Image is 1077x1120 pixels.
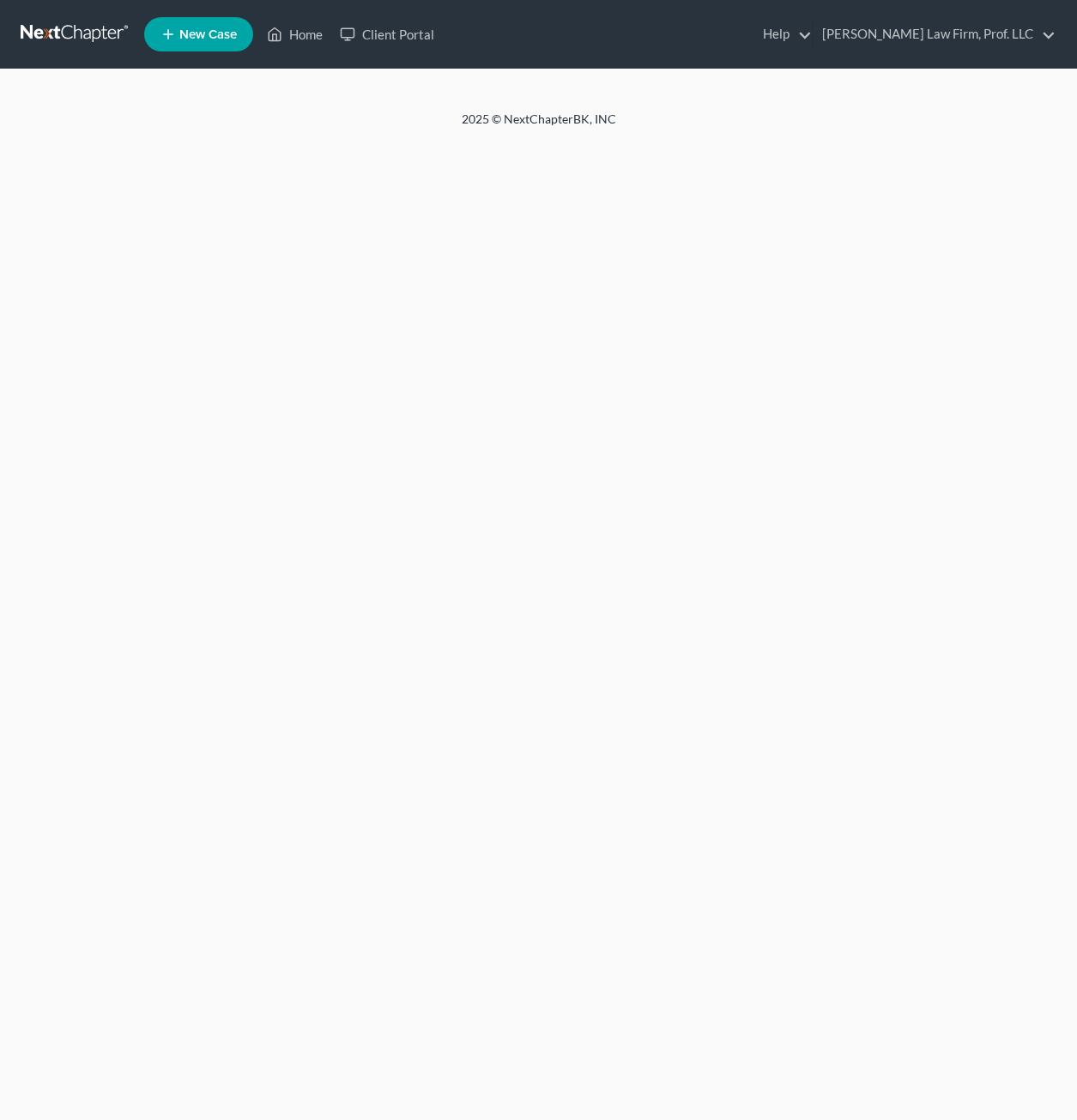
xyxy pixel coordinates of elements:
a: [PERSON_NAME] Law Firm, Prof. LLC [814,19,1056,50]
a: Client Portal [331,19,443,50]
a: Home [258,19,331,50]
div: 2025 © NextChapterBK, INC [50,111,1028,142]
a: Help [754,19,812,50]
new-legal-case-button: New Case [144,17,253,51]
